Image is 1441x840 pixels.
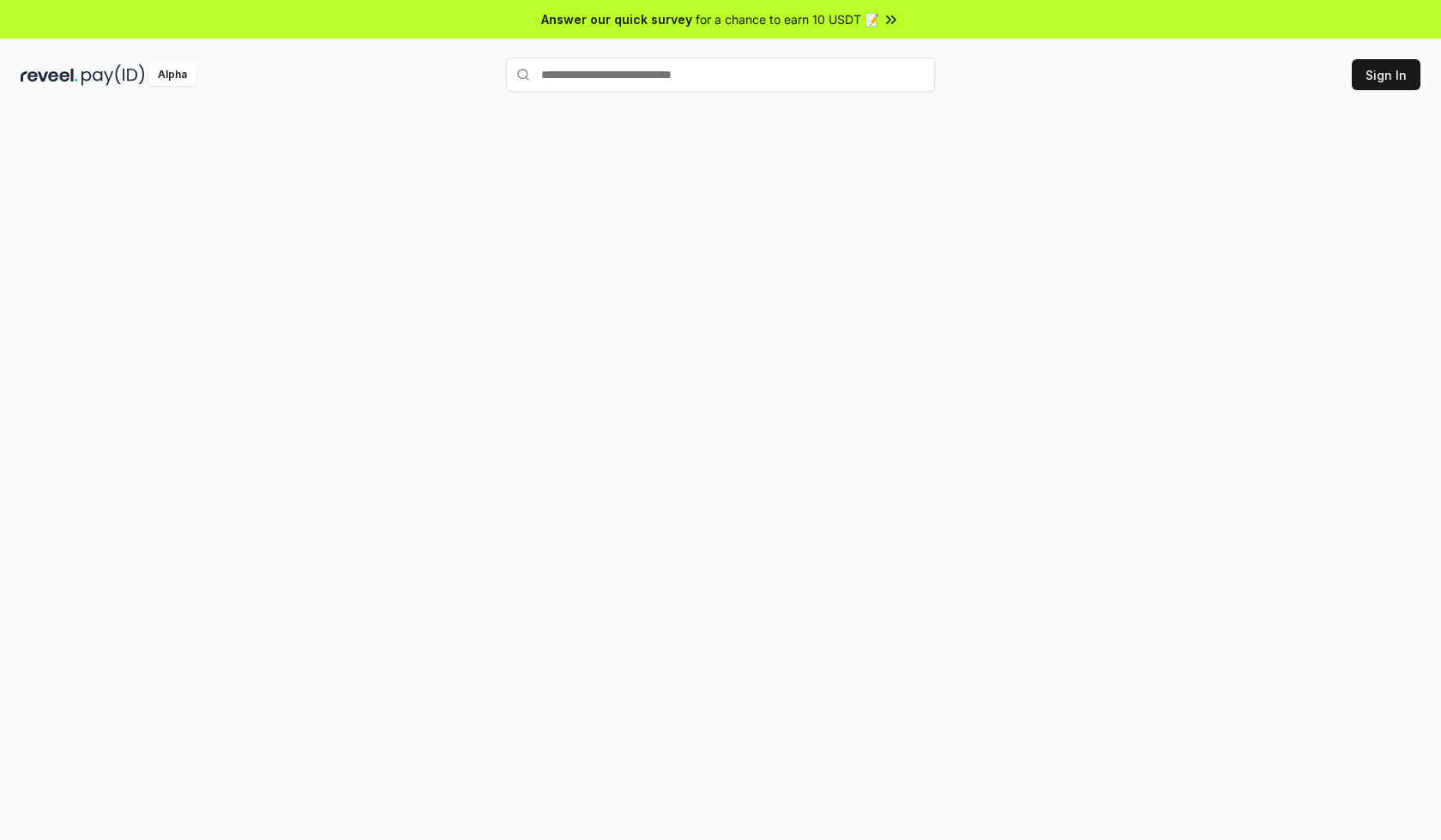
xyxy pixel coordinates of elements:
[148,64,196,86] div: Alpha
[1352,59,1420,90] button: Sign In
[81,64,145,86] img: pay_id
[21,64,78,86] img: reveel_dark
[696,10,879,28] span: for a chance to earn 10 USDT 📝
[541,10,692,28] span: Answer our quick survey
